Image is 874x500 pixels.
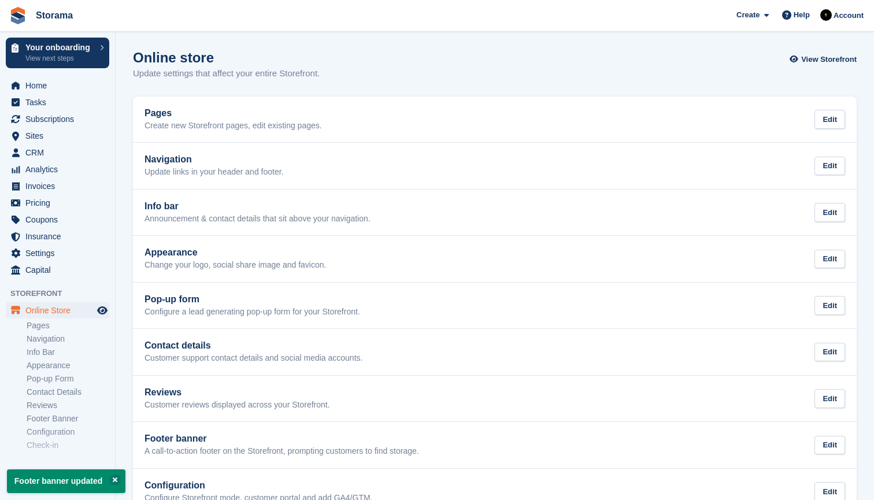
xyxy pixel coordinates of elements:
[145,434,419,444] h2: Footer banner
[145,307,360,317] p: Configure a lead generating pop-up form for your Storefront.
[133,236,857,282] a: Appearance Change your logo, social share image and favicon. Edit
[145,294,360,305] h2: Pop-up form
[25,53,94,64] p: View next steps
[25,245,95,261] span: Settings
[6,212,109,228] a: menu
[25,77,95,94] span: Home
[25,145,95,161] span: CRM
[145,446,419,457] p: A call-to-action footer on the Storefront, prompting customers to find storage.
[25,161,95,177] span: Analytics
[145,400,330,410] p: Customer reviews displayed across your Storefront.
[133,329,857,375] a: Contact details Customer support contact details and social media accounts. Edit
[814,203,845,222] div: Edit
[25,128,95,144] span: Sites
[27,400,109,411] a: Reviews
[6,262,109,278] a: menu
[792,50,857,69] a: View Storefront
[6,195,109,211] a: menu
[6,178,109,194] a: menu
[145,387,330,398] h2: Reviews
[10,288,115,299] span: Storefront
[145,167,284,177] p: Update links in your header and footer.
[25,94,95,110] span: Tasks
[133,97,857,143] a: Pages Create new Storefront pages, edit existing pages. Edit
[27,373,109,384] a: Pop-up Form
[6,161,109,177] a: menu
[27,334,109,345] a: Navigation
[25,178,95,194] span: Invoices
[25,111,95,127] span: Subscriptions
[801,54,857,65] span: View Storefront
[25,43,94,51] p: Your onboarding
[794,9,810,21] span: Help
[27,360,109,371] a: Appearance
[145,247,326,258] h2: Appearance
[814,389,845,408] div: Edit
[6,228,109,245] a: menu
[820,9,832,21] img: Stuart Pratt
[6,128,109,144] a: menu
[133,50,320,65] h1: Online store
[145,353,362,364] p: Customer support contact details and social media accounts.
[814,436,845,455] div: Edit
[7,469,125,493] p: Footer banner updated
[25,195,95,211] span: Pricing
[27,440,109,451] a: Check-in
[27,320,109,331] a: Pages
[133,422,857,468] a: Footer banner A call-to-action footer on the Storefront, prompting customers to find storage. Edit
[95,303,109,317] a: Preview store
[814,250,845,269] div: Edit
[25,228,95,245] span: Insurance
[27,387,109,398] a: Contact Details
[6,245,109,261] a: menu
[9,7,27,24] img: stora-icon-8386f47178a22dfd0bd8f6a31ec36ba5ce8667c1dd55bd0f319d3a0aa187defe.svg
[145,260,326,271] p: Change your logo, social share image and favicon.
[25,302,95,318] span: Online Store
[834,10,864,21] span: Account
[25,262,95,278] span: Capital
[133,190,857,236] a: Info bar Announcement & contact details that sit above your navigation. Edit
[133,283,857,329] a: Pop-up form Configure a lead generating pop-up form for your Storefront. Edit
[145,121,322,131] p: Create new Storefront pages, edit existing pages.
[145,201,371,212] h2: Info bar
[27,413,109,424] a: Footer Banner
[145,340,362,351] h2: Contact details
[6,302,109,318] a: menu
[27,347,109,358] a: Info Bar
[145,108,322,118] h2: Pages
[133,376,857,422] a: Reviews Customer reviews displayed across your Storefront. Edit
[25,212,95,228] span: Coupons
[133,67,320,80] p: Update settings that affect your entire Storefront.
[6,111,109,127] a: menu
[6,145,109,161] a: menu
[814,157,845,176] div: Edit
[31,6,77,25] a: Storama
[6,94,109,110] a: menu
[814,296,845,315] div: Edit
[6,77,109,94] a: menu
[814,343,845,362] div: Edit
[814,110,845,129] div: Edit
[145,214,371,224] p: Announcement & contact details that sit above your navigation.
[145,154,284,165] h2: Navigation
[27,427,109,438] a: Configuration
[133,143,857,189] a: Navigation Update links in your header and footer. Edit
[145,480,373,491] h2: Configuration
[6,38,109,68] a: Your onboarding View next steps
[736,9,760,21] span: Create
